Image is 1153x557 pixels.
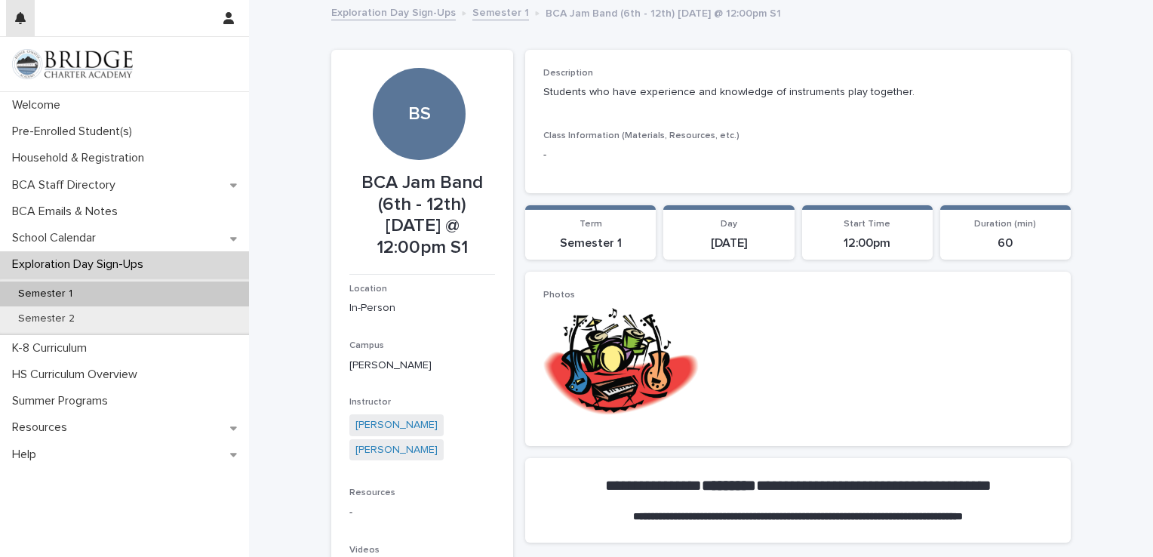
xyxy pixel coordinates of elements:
[580,220,602,229] span: Term
[6,394,120,408] p: Summer Programs
[349,398,391,407] span: Instructor
[349,341,384,350] span: Campus
[6,98,72,112] p: Welcome
[546,4,781,20] p: BCA Jam Band (6th - 12th) [DATE] @ 12:00pm S1
[6,151,156,165] p: Household & Registration
[373,11,465,125] div: BS
[974,220,1036,229] span: Duration (min)
[543,69,593,78] span: Description
[355,442,438,458] a: [PERSON_NAME]
[543,85,1053,100] p: Students who have experience and knowledge of instruments play together.
[331,3,456,20] a: Exploration Day Sign-Ups
[672,236,785,251] p: [DATE]
[349,546,380,555] span: Videos
[543,291,575,300] span: Photos
[349,505,495,521] p: -
[6,312,87,325] p: Semester 2
[349,172,495,259] p: BCA Jam Band (6th - 12th) [DATE] @ 12:00pm S1
[811,236,924,251] p: 12:00pm
[349,285,387,294] span: Location
[472,3,529,20] a: Semester 1
[543,306,701,416] img: MVDIIVzliBeZKiCyZkMeCLxsqhAbPGqbPc-UkIjdRv0
[844,220,890,229] span: Start Time
[6,257,155,272] p: Exploration Day Sign-Ups
[6,288,85,300] p: Semester 1
[543,131,739,140] span: Class Information (Materials, Resources, etc.)
[6,205,130,219] p: BCA Emails & Notes
[6,368,149,382] p: HS Curriculum Overview
[6,341,99,355] p: K-8 Curriculum
[543,147,1053,163] p: -
[6,178,128,192] p: BCA Staff Directory
[349,300,495,316] p: In-Person
[534,236,647,251] p: Semester 1
[6,420,79,435] p: Resources
[6,231,108,245] p: School Calendar
[355,417,438,433] a: [PERSON_NAME]
[12,49,133,79] img: V1C1m3IdTEidaUdm9Hs0
[349,488,395,497] span: Resources
[949,236,1062,251] p: 60
[6,448,48,462] p: Help
[6,125,144,139] p: Pre-Enrolled Student(s)
[349,358,495,374] p: [PERSON_NAME]
[721,220,737,229] span: Day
